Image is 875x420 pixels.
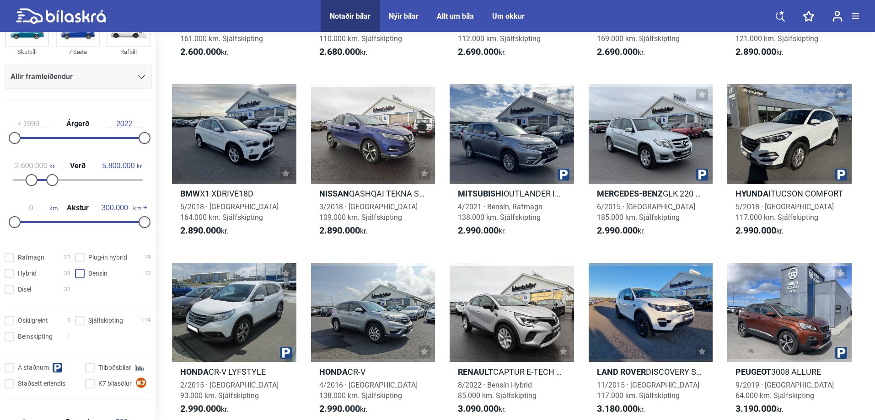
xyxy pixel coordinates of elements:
a: HyundaiTUCSON COMFORT5/2018 · [GEOGRAPHIC_DATA]117.000 km. Sjálfskipting2.990.000kr. [727,84,852,244]
b: Peugeot [735,367,771,377]
span: 4/2016 · [GEOGRAPHIC_DATA] 138.000 km. Sjálfskipting [319,381,418,400]
span: km. [13,204,59,212]
span: 119 [141,316,151,325]
a: Allt um bíla [437,12,474,21]
span: kr. [597,404,645,415]
span: kr. [735,47,784,58]
span: 11/2015 · [GEOGRAPHIC_DATA] 117.000 km. Sjálfskipting [597,381,699,400]
span: Plug-in hybrid [88,253,127,262]
img: parking.png [558,169,569,181]
h2: CR-V [311,367,435,377]
b: 2.990.000 [597,225,638,236]
b: 2.690.000 [458,46,499,57]
b: Honda [180,367,209,377]
span: 19 [145,253,151,262]
span: kr. [597,225,645,236]
span: Hybrid [18,269,37,278]
span: kr. [458,404,506,415]
div: Skutbíll [5,47,49,57]
b: BMW [180,189,200,198]
img: parking.png [835,347,847,359]
h2: TUCSON COMFORT [727,188,852,199]
span: Beinskipting [18,332,53,341]
a: BMWX1 XDRIVE18D5/2018 · [GEOGRAPHIC_DATA]164.000 km. Sjálfskipting2.890.000kr. [172,84,296,244]
b: 2.990.000 [180,403,221,414]
h2: GLK 220 CDI 4MATIC [589,188,713,199]
b: Mitsubishi [458,189,504,198]
span: 35 [64,269,70,278]
img: parking.png [835,169,847,181]
span: 12 [145,269,151,278]
span: Staðsett erlendis [18,379,65,388]
b: 3.190.000 [735,403,776,414]
span: kr. [735,404,784,415]
span: 5/2018 · [GEOGRAPHIC_DATA] 117.000 km. Sjálfskipting [735,202,834,222]
span: Rafmagn [18,253,44,262]
b: Land Rover [597,367,646,377]
span: Allir framleiðendur [11,70,73,83]
div: 7 Sæta [56,47,100,57]
span: Árgerð [64,120,91,128]
span: Sjálfskipting [88,316,123,325]
span: 2/2015 · [GEOGRAPHIC_DATA] 93.000 km. Sjálfskipting [180,381,279,400]
img: parking.png [696,169,708,181]
span: kr. [100,162,143,170]
span: Verð [68,162,88,170]
span: 9/2019 · [GEOGRAPHIC_DATA] 64.000 km. Sjálfskipting [735,381,834,400]
h2: CR-V LYFSTYLE [172,367,296,377]
span: kr. [180,225,228,236]
span: kr. [180,47,228,58]
b: Honda [319,367,348,377]
b: 2.990.000 [458,225,499,236]
a: Mercedes-BenzGLK 220 CDI 4MATIC6/2015 · [GEOGRAPHIC_DATA]185.000 km. Sjálfskipting2.990.000kr. [589,84,713,244]
a: Notaðir bílar [330,12,370,21]
b: 2.890.000 [180,225,221,236]
b: Renault [458,367,493,377]
span: Á staðnum [18,363,49,372]
b: 3.090.000 [458,403,499,414]
span: 0 [67,316,70,325]
span: Dísel [18,285,31,294]
b: 3.180.000 [597,403,638,414]
span: kr. [458,47,506,58]
span: kr. [319,47,367,58]
span: kr. [180,404,228,415]
b: Hyundai [735,189,771,198]
span: Tilboðsbílar [98,363,131,372]
h2: OUTLANDER INSTYLE+ PHEV [450,188,574,199]
span: kr. [597,47,645,58]
h2: DISCOVERY SPORT SE [589,367,713,377]
h2: X1 XDRIVE18D [172,188,296,199]
img: parking.png [280,347,292,359]
span: 4/2021 · Bensín, Rafmagn 138.000 km. Sjálfskipting [458,202,542,222]
span: kr. [13,162,55,170]
span: 5/2018 · [GEOGRAPHIC_DATA] 164.000 km. Sjálfskipting [180,202,279,222]
b: 2.990.000 [319,403,360,414]
span: 32 [64,285,70,294]
h2: QASHQAI TEKNA SJÁLFSKIPTUR [311,188,435,199]
a: Nýir bílar [389,12,419,21]
b: 2.600.000 [180,46,221,57]
a: NissanQASHQAI TEKNA SJÁLFSKIPTUR3/2018 · [GEOGRAPHIC_DATA]109.000 km. Sjálfskipting2.890.000kr. [311,84,435,244]
span: K7 bílasölur [98,379,132,388]
b: Mercedes-Benz [597,189,663,198]
div: Rafbíll [107,47,150,57]
a: Um okkur [492,12,525,21]
img: user-login.svg [832,11,843,22]
b: 2.690.000 [597,46,638,57]
span: km. [97,204,143,212]
span: kr. [319,225,367,236]
span: 22 [64,253,70,262]
span: 1 [67,332,70,341]
h2: CAPTUR E-TECH PLUG-IN HYBRID [450,367,574,377]
span: 8/2022 · Bensín Hybrid 85.000 km. Sjálfskipting [458,381,537,400]
span: kr. [735,225,784,236]
span: Óskilgreint [18,316,48,325]
span: Bensín [88,269,107,278]
a: MitsubishiOUTLANDER INSTYLE+ PHEV4/2021 · Bensín, Rafmagn138.000 km. Sjálfskipting2.990.000kr. [450,84,574,244]
b: 2.890.000 [735,46,776,57]
span: kr. [319,404,367,415]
